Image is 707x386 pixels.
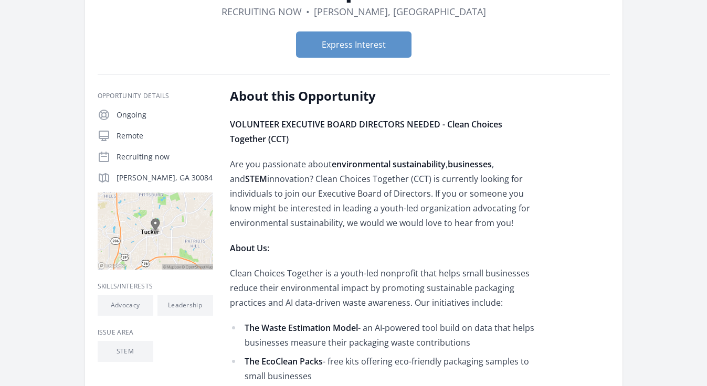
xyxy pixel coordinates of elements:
[230,266,537,310] p: Clean Choices Together is a youth-led nonprofit that helps small businesses reduce their environm...
[98,282,213,291] h3: Skills/Interests
[230,242,269,254] strong: About Us:
[117,173,213,183] p: [PERSON_NAME], GA 30084
[245,173,267,185] strong: STEM
[98,328,213,337] h3: Issue area
[230,88,537,104] h2: About this Opportunity
[221,4,302,19] dd: Recruiting now
[230,157,537,230] p: Are you passionate about , , and innovation? Clean Choices Together (CCT) is currently looking fo...
[117,152,213,162] p: Recruiting now
[314,4,486,19] dd: [PERSON_NAME], [GEOGRAPHIC_DATA]
[230,320,537,350] li: - an AI-powered tool build on data that helps businesses measure their packaging waste contributions
[230,354,537,383] li: - free kits offering eco-friendly packaging samples to small businesses
[448,158,492,170] strong: businesses
[117,110,213,120] p: Ongoing
[245,322,358,334] strong: The Waste Estimation Model
[157,295,213,316] li: Leadership
[117,131,213,141] p: Remote
[98,295,153,316] li: Advocacy
[230,119,502,145] strong: VOLUNTEER EXECUTIVE BOARD DIRECTORS NEEDED - Clean Choices Together (CCT)
[306,4,310,19] div: •
[296,31,411,58] button: Express Interest
[98,192,213,270] img: Map
[332,158,446,170] strong: environmental sustainability
[98,341,153,362] li: STEM
[245,356,323,367] strong: The EcoClean Packs
[98,92,213,100] h3: Opportunity Details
